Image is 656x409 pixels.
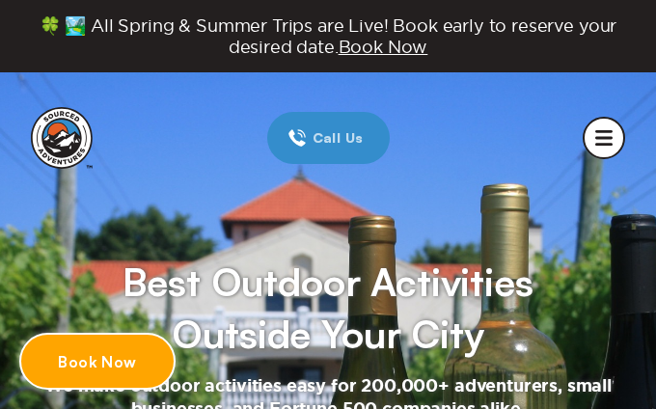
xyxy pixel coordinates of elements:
span: Book Now [339,38,428,56]
button: mobile menu [583,117,625,159]
img: Sourced Adventures company logo [31,107,93,169]
a: Call Us [267,112,390,164]
span: 🍀 🏞️ All Spring & Summer Trips are Live! Book early to reserve your desired date. [19,15,637,57]
h1: Best Outdoor Activities Outside Your City [123,256,533,360]
a: Book Now [19,333,176,390]
span: Call Us [307,127,369,149]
